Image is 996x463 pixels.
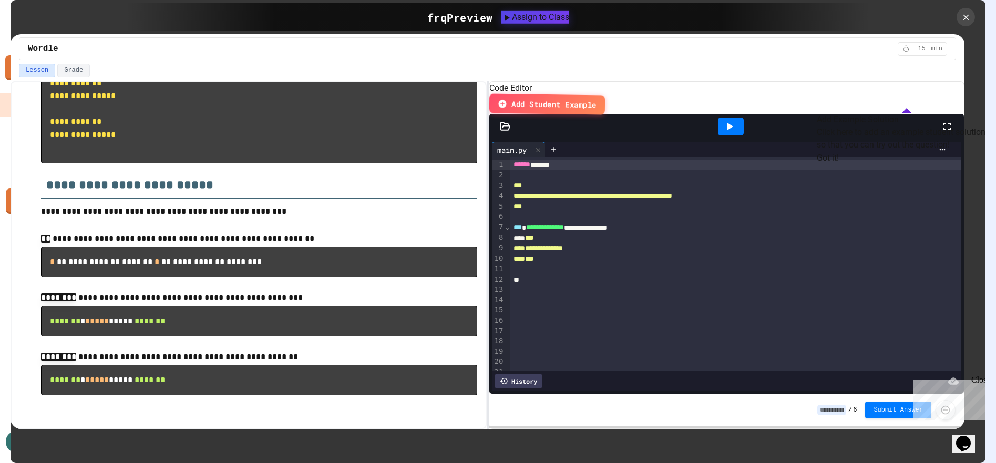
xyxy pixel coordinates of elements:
[492,305,505,315] div: 15
[492,264,505,275] div: 11
[817,126,996,151] p: Click here to add an example student solution so that you can try out the question!
[505,223,510,231] span: Fold line
[4,4,73,67] div: Chat with us now!Close
[909,375,985,420] iframe: chat widget
[931,45,942,53] span: min
[492,212,505,222] div: 6
[492,336,505,346] div: 18
[427,9,493,25] div: frq Preview
[492,346,505,357] div: 19
[492,326,505,336] div: 17
[865,402,931,418] button: Submit Answer
[492,142,545,157] div: main.py
[492,191,505,202] div: 4
[913,45,930,53] span: 15
[492,254,505,264] div: 10
[492,243,505,254] div: 9
[492,202,505,212] div: 5
[492,170,505,181] div: 2
[492,367,505,377] div: 21
[492,233,505,243] div: 8
[489,94,604,115] button: Add Student Example
[492,285,505,295] div: 13
[817,113,996,126] h6: Add Example Solution
[492,222,505,233] div: 7
[495,374,542,388] div: History
[492,356,505,367] div: 20
[817,152,839,164] button: Got it!
[492,144,532,155] div: main.py
[28,43,58,55] span: Wordle
[492,315,505,326] div: 16
[19,64,55,77] button: Lesson
[57,64,90,77] button: Grade
[492,295,505,306] div: 14
[489,82,964,94] h6: Code Editor
[874,406,923,414] span: Submit Answer
[492,181,505,191] div: 3
[492,275,505,285] div: 12
[853,406,857,414] span: 6
[492,160,505,170] div: 1
[848,406,852,414] span: /
[952,421,985,453] iframe: chat widget
[501,11,569,24] button: Assign to Class
[511,98,596,110] span: Add Student Example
